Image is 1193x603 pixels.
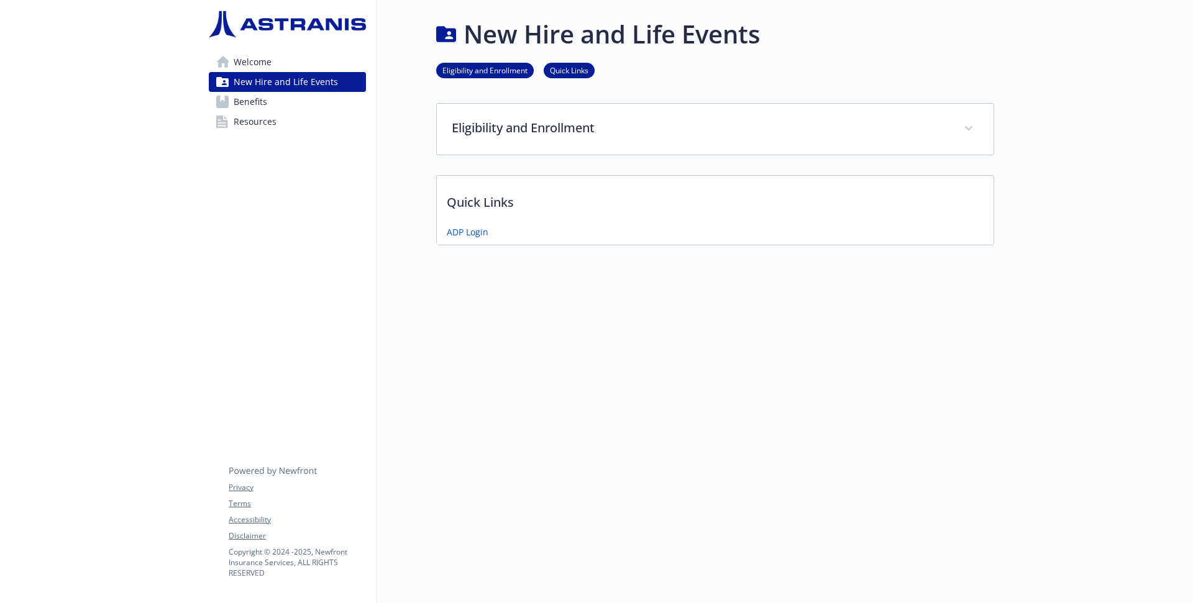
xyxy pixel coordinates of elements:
[229,546,365,578] p: Copyright © 2024 - 2025 , Newfront Insurance Services, ALL RIGHTS RESERVED
[229,482,365,493] a: Privacy
[229,514,365,525] a: Accessibility
[544,64,595,76] a: Quick Links
[464,16,760,53] h1: New Hire and Life Events
[209,92,366,112] a: Benefits
[447,225,488,238] a: ADP Login
[209,72,366,92] a: New Hire and Life Events
[437,176,994,222] p: Quick Links
[234,112,277,132] span: Resources
[229,530,365,542] a: Disclaimer
[209,112,366,132] a: Resources
[234,52,272,72] span: Welcome
[234,72,338,92] span: New Hire and Life Events
[436,64,534,76] a: Eligibility and Enrollment
[229,498,365,509] a: Terms
[452,119,949,137] p: Eligibility and Enrollment
[209,52,366,72] a: Welcome
[234,92,267,112] span: Benefits
[437,104,994,155] div: Eligibility and Enrollment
